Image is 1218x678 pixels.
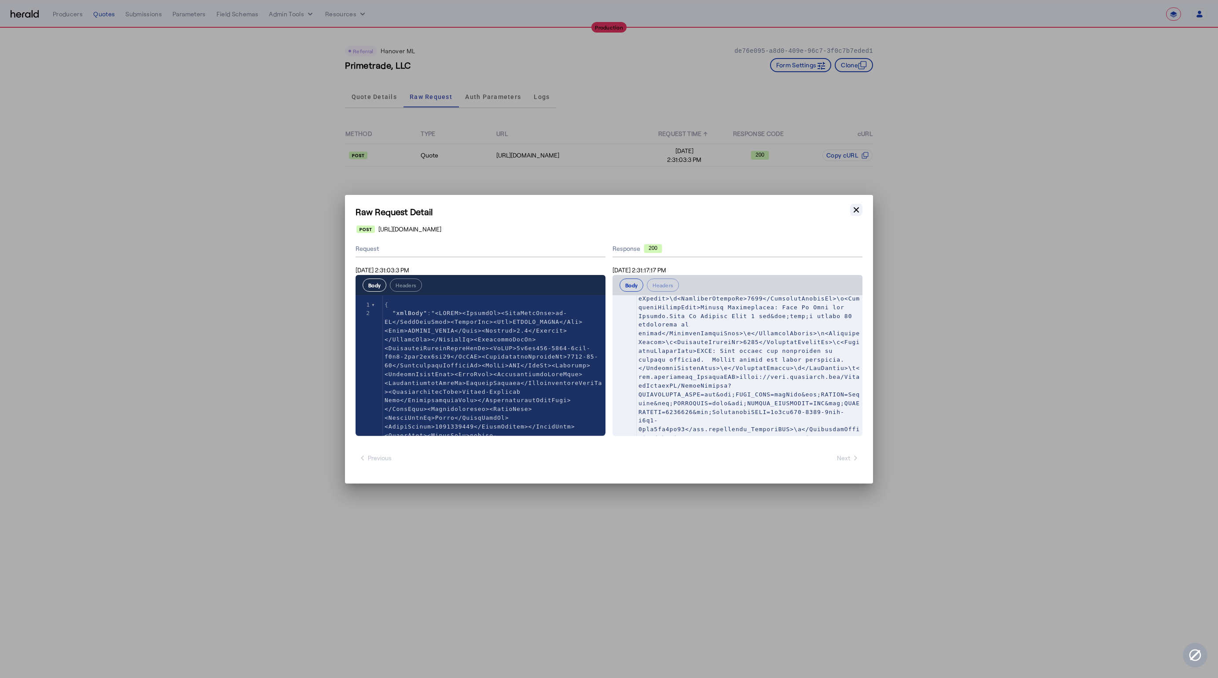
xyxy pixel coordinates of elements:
[613,244,862,253] div: Response
[613,266,666,274] span: [DATE] 2:31:17:17 PM
[649,245,657,251] text: 200
[378,225,441,234] span: [URL][DOMAIN_NAME]
[390,279,422,292] button: Headers
[356,241,605,257] div: Request
[647,279,679,292] button: Headers
[620,279,643,292] button: Body
[385,301,389,308] span: {
[359,454,392,462] span: Previous
[837,454,859,462] span: Next
[356,266,409,274] span: [DATE] 2:31:03:3 PM
[393,310,427,316] span: "xmlBody"
[356,309,371,318] div: 2
[356,450,395,466] button: Previous
[363,279,386,292] button: Body
[356,205,862,218] h1: Raw Request Detail
[356,301,371,309] div: 1
[833,450,862,466] button: Next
